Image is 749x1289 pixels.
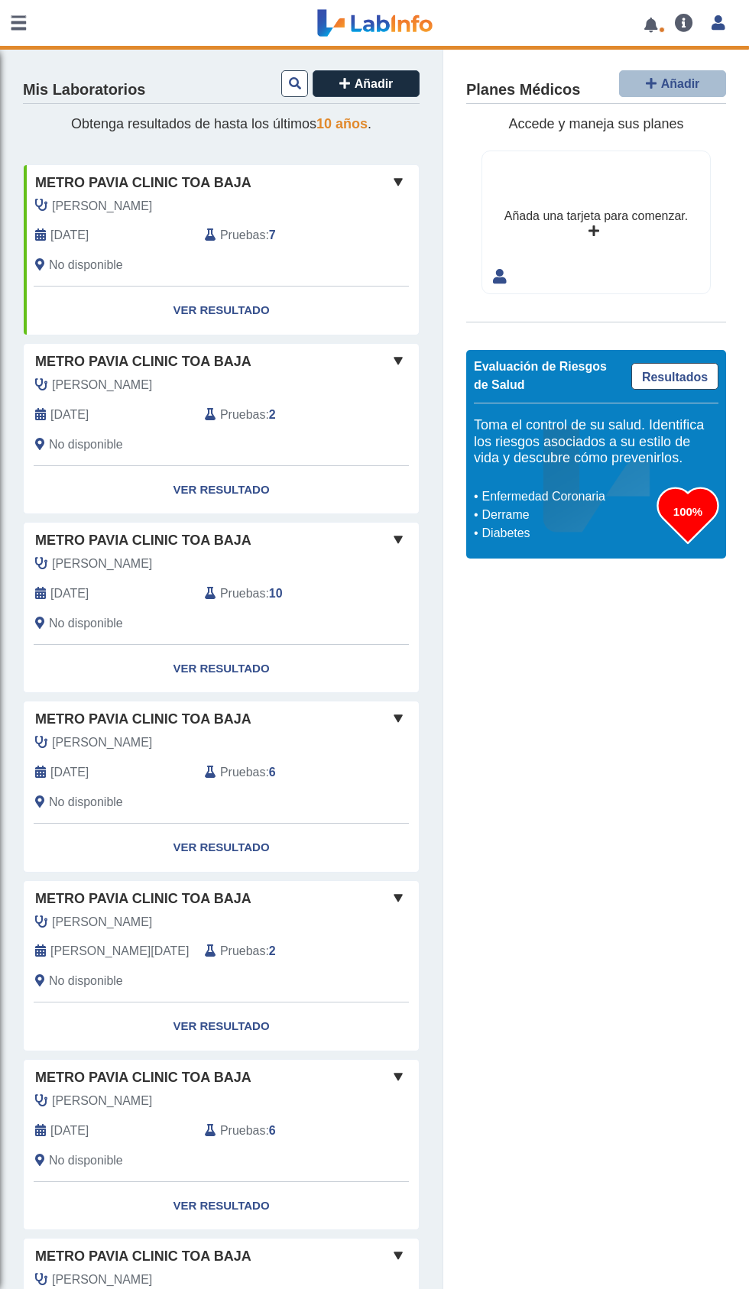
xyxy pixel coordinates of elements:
[49,793,123,811] span: No disponible
[220,763,265,782] span: Pruebas
[50,942,189,960] span: 2025-01-31
[49,614,123,633] span: No disponible
[269,228,276,241] b: 7
[474,417,718,467] h5: Toma el control de su salud. Identifica los riesgos asociados a su estilo de vida y descubre cómo...
[35,351,251,372] span: Metro Pavia Clinic Toa Baja
[50,1122,89,1140] span: 2024-11-15
[24,1182,419,1230] a: Ver Resultado
[193,1122,363,1140] div: :
[220,942,265,960] span: Pruebas
[631,363,718,390] a: Resultados
[35,1067,251,1088] span: Metro Pavia Clinic Toa Baja
[504,207,688,225] div: Añada una tarjeta para comenzar.
[50,406,89,424] span: 2025-08-22
[49,256,123,274] span: No disponible
[52,734,152,752] span: Tirado Manzano, Javier
[478,524,657,542] li: Diabetes
[313,70,420,97] button: Añadir
[24,824,419,872] a: Ver Resultado
[269,408,276,421] b: 2
[193,226,363,245] div: :
[52,555,152,573] span: Tirado Manzano, Javier
[193,942,363,960] div: :
[35,173,251,193] span: Metro Pavia Clinic Toa Baja
[220,406,265,424] span: Pruebas
[355,77,394,90] span: Añadir
[50,585,89,603] span: 2025-05-23
[24,1002,419,1051] a: Ver Resultado
[269,1124,276,1137] b: 6
[478,506,657,524] li: Derrame
[49,1151,123,1170] span: No disponible
[35,709,251,730] span: Metro Pavia Clinic Toa Baja
[35,889,251,909] span: Metro Pavia Clinic Toa Baja
[52,197,152,215] span: Cruz Dardiz, Nicolas
[52,913,152,931] span: Rivera Ortiz, Ferdinand
[23,81,145,99] h4: Mis Laboratorios
[466,81,580,99] h4: Planes Médicos
[269,587,283,600] b: 10
[50,763,89,782] span: 2025-02-19
[52,1271,152,1289] span: Rivera Ortiz, Ferdinand
[661,77,700,90] span: Añadir
[220,585,265,603] span: Pruebas
[619,70,726,97] button: Añadir
[269,944,276,957] b: 2
[474,360,607,391] span: Evaluación de Riesgos de Salud
[193,763,363,782] div: :
[71,116,371,131] span: Obtenga resultados de hasta los últimos .
[220,226,265,245] span: Pruebas
[478,487,657,506] li: Enfermedad Coronaria
[52,1092,152,1110] span: Tirado Manzano, Javier
[508,116,683,131] span: Accede y maneja sus planes
[24,466,419,514] a: Ver Resultado
[269,766,276,779] b: 6
[50,226,89,245] span: 2025-09-19
[193,406,363,424] div: :
[24,645,419,693] a: Ver Resultado
[49,436,123,454] span: No disponible
[193,585,363,603] div: :
[24,287,419,335] a: Ver Resultado
[52,376,152,394] span: Santos Reyes, Luis
[49,972,123,990] span: No disponible
[35,1246,251,1267] span: Metro Pavia Clinic Toa Baja
[316,116,368,131] span: 10 años
[35,530,251,551] span: Metro Pavia Clinic Toa Baja
[220,1122,265,1140] span: Pruebas
[657,502,718,521] h3: 100%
